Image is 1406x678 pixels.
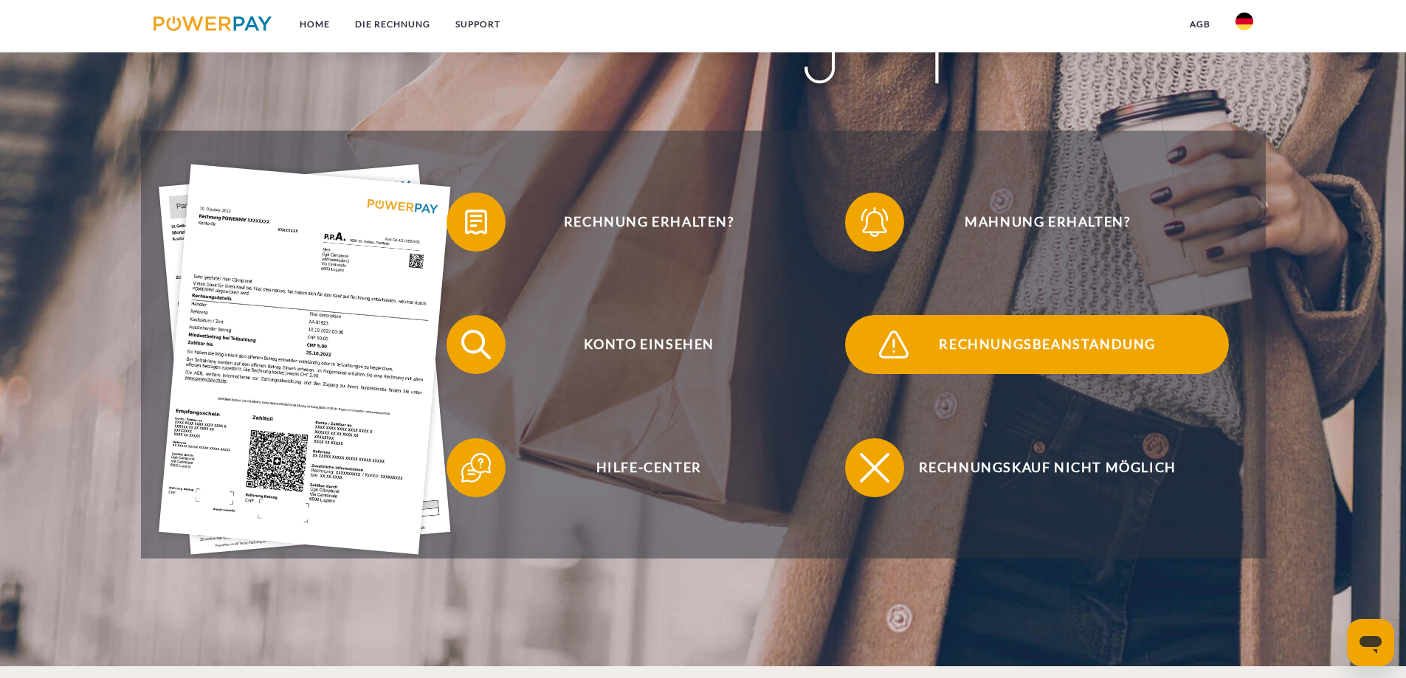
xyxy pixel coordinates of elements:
[866,438,1228,497] span: Rechnungskauf nicht möglich
[458,204,494,241] img: qb_bill.svg
[159,165,451,555] img: single_invoice_powerpay_de.jpg
[447,193,830,252] button: Rechnung erhalten?
[866,315,1228,374] span: Rechnungsbeanstandung
[443,11,513,38] a: SUPPORT
[1347,619,1394,666] iframe: Schaltfläche zum Öffnen des Messaging-Fensters
[856,449,893,486] img: qb_close.svg
[856,204,893,241] img: qb_bell.svg
[866,193,1228,252] span: Mahnung erhalten?
[287,11,342,38] a: Home
[845,193,1229,252] button: Mahnung erhalten?
[1177,11,1223,38] a: agb
[875,326,912,363] img: qb_warning.svg
[468,193,830,252] span: Rechnung erhalten?
[458,326,494,363] img: qb_search.svg
[154,16,272,31] img: logo-powerpay.svg
[1236,13,1253,30] img: de
[468,438,830,497] span: Hilfe-Center
[447,315,830,374] button: Konto einsehen
[468,315,830,374] span: Konto einsehen
[458,449,494,486] img: qb_help.svg
[845,438,1229,497] button: Rechnungskauf nicht möglich
[342,11,443,38] a: DIE RECHNUNG
[447,438,830,497] button: Hilfe-Center
[845,315,1229,374] button: Rechnungsbeanstandung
